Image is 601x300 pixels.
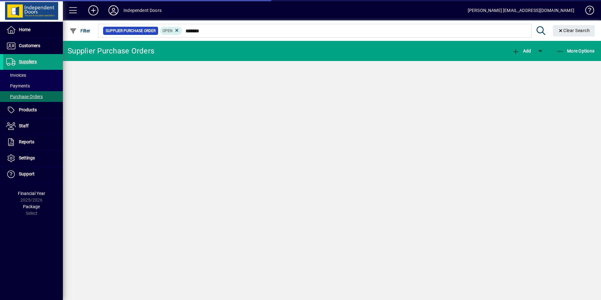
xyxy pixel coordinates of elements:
[468,5,574,15] div: [PERSON_NAME] [EMAIL_ADDRESS][DOMAIN_NAME]
[555,45,596,57] button: More Options
[6,73,26,78] span: Invoices
[3,150,63,166] a: Settings
[3,81,63,91] a: Payments
[3,70,63,81] a: Invoices
[6,83,30,88] span: Payments
[581,1,593,22] a: Knowledge Base
[160,27,182,35] mat-chip: Completion Status: Open
[19,155,35,160] span: Settings
[23,204,40,209] span: Package
[68,46,154,56] div: Supplier Purchase Orders
[19,123,29,128] span: Staff
[3,134,63,150] a: Reports
[3,22,63,38] a: Home
[19,43,40,48] span: Customers
[19,59,37,64] span: Suppliers
[18,191,45,196] span: Financial Year
[106,28,156,34] span: Supplier Purchase Order
[19,139,34,144] span: Reports
[19,171,35,176] span: Support
[103,5,124,16] button: Profile
[83,5,103,16] button: Add
[3,118,63,134] a: Staff
[124,5,162,15] div: Independent Doors
[3,102,63,118] a: Products
[510,45,532,57] button: Add
[3,166,63,182] a: Support
[3,91,63,102] a: Purchase Orders
[3,38,63,54] a: Customers
[19,107,37,112] span: Products
[553,25,595,36] button: Clear
[558,28,590,33] span: Clear Search
[19,27,30,32] span: Home
[556,48,595,53] span: More Options
[6,94,43,99] span: Purchase Orders
[68,25,92,36] button: Filter
[163,29,173,33] span: Open
[512,48,531,53] span: Add
[69,28,91,33] span: Filter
